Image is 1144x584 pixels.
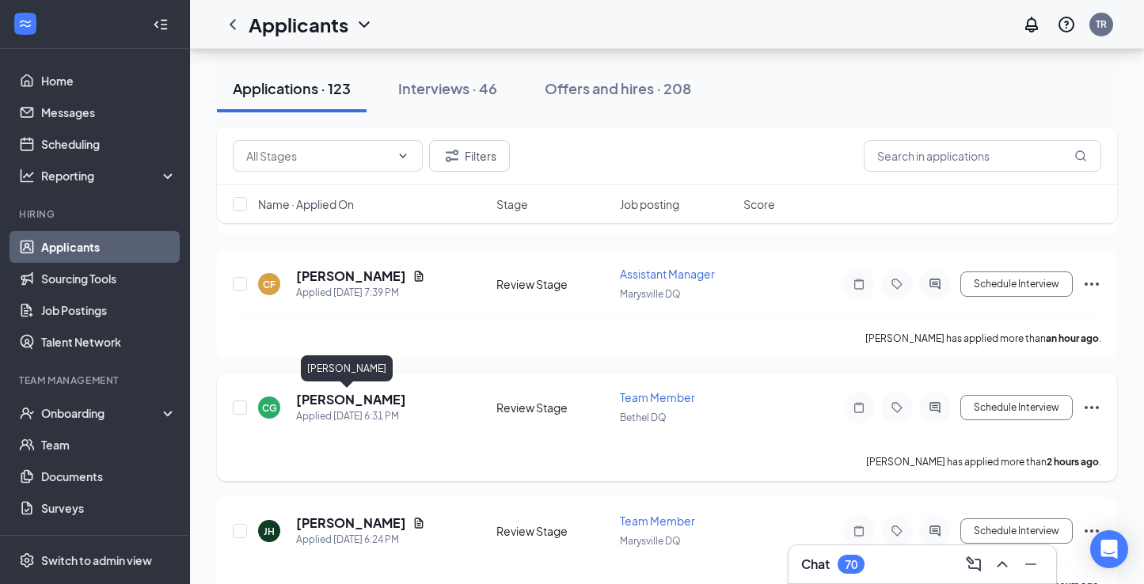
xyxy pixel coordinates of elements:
span: Team Member [620,514,695,528]
h3: Chat [801,556,830,573]
svg: Tag [887,401,906,414]
button: Minimize [1018,552,1043,577]
div: CF [263,278,276,291]
div: Applications · 123 [233,78,351,98]
svg: UserCheck [19,405,35,421]
div: Hiring [19,207,173,221]
svg: Tag [887,525,906,537]
span: Name · Applied On [258,196,354,212]
div: Reporting [41,168,177,184]
span: Job posting [620,196,679,212]
span: Assistant Manager [620,267,715,281]
svg: Minimize [1021,555,1040,574]
span: Team Member [620,390,695,404]
svg: Collapse [153,17,169,32]
svg: MagnifyingGlass [1074,150,1087,162]
svg: WorkstreamLogo [17,16,33,32]
div: Open Intercom Messenger [1090,530,1128,568]
span: Marysville DQ [620,535,681,547]
svg: Settings [19,552,35,568]
h1: Applicants [249,11,348,38]
a: Messages [41,97,177,128]
div: Team Management [19,374,173,387]
div: Review Stage [496,523,610,539]
a: Sourcing Tools [41,263,177,294]
button: ComposeMessage [961,552,986,577]
div: Offers and hires · 208 [545,78,691,98]
b: an hour ago [1046,332,1099,344]
svg: Note [849,525,868,537]
div: [PERSON_NAME] [301,355,393,381]
div: Applied [DATE] 6:24 PM [296,532,425,548]
a: Surveys [41,492,177,524]
button: ChevronUp [990,552,1015,577]
p: [PERSON_NAME] has applied more than . [866,455,1101,468]
span: Marysville DQ [620,288,681,300]
svg: Note [849,278,868,290]
svg: Note [849,401,868,414]
b: 2 hours ago [1047,456,1099,468]
button: Schedule Interview [960,271,1073,297]
div: JH [264,525,275,538]
svg: ChevronUp [993,555,1012,574]
div: CG [262,401,277,415]
a: Team [41,429,177,461]
svg: Notifications [1022,15,1041,34]
svg: Document [412,517,425,529]
div: Switch to admin view [41,552,152,568]
a: Home [41,65,177,97]
input: All Stages [246,147,390,165]
button: Schedule Interview [960,395,1073,420]
input: Search in applications [864,140,1101,172]
h5: [PERSON_NAME] [296,514,406,532]
svg: ComposeMessage [964,555,983,574]
button: Schedule Interview [960,518,1073,544]
svg: Ellipses [1082,521,1101,540]
div: Review Stage [496,276,610,292]
a: Documents [41,461,177,492]
h5: [PERSON_NAME] [296,267,406,285]
span: Stage [496,196,528,212]
span: Bethel DQ [620,411,667,423]
svg: Document [412,270,425,283]
svg: ChevronLeft [223,15,242,34]
div: Applied [DATE] 7:39 PM [296,285,425,301]
svg: Ellipses [1082,275,1101,294]
svg: ChevronDown [355,15,374,34]
svg: ActiveChat [925,278,944,290]
div: Applied [DATE] 6:31 PM [296,408,406,424]
p: [PERSON_NAME] has applied more than . [865,332,1101,345]
div: TR [1096,17,1107,31]
svg: Filter [443,146,462,165]
div: Onboarding [41,405,163,421]
svg: QuestionInfo [1057,15,1076,34]
div: 70 [845,558,857,571]
button: Filter Filters [429,140,510,172]
h5: [PERSON_NAME] [296,391,406,408]
svg: Ellipses [1082,398,1101,417]
span: Score [743,196,775,212]
svg: ActiveChat [925,525,944,537]
svg: Analysis [19,168,35,184]
a: Job Postings [41,294,177,326]
svg: Tag [887,278,906,290]
svg: ActiveChat [925,401,944,414]
div: Review Stage [496,400,610,415]
div: Interviews · 46 [398,78,497,98]
a: Talent Network [41,326,177,358]
svg: ChevronDown [397,150,409,162]
a: Applicants [41,231,177,263]
a: Scheduling [41,128,177,160]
